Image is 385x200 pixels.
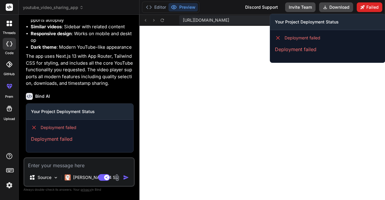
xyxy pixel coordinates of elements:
strong: Dark theme [31,44,57,50]
span: privacy [81,188,91,191]
span: Deployment failed [41,125,76,131]
button: Invite Team [285,2,316,12]
p: The app uses Next.js 13 with App Router, Tailwind CSS for styling, and includes all the core YouT... [26,53,134,87]
strong: Similar videos [31,24,62,29]
p: Deployment failed [31,135,128,143]
h3: Your Project Deployment Status [31,109,128,115]
p: Deployment failed [275,46,380,53]
li: : Modern YouTube-like appearance [31,44,134,51]
button: Failed [357,2,382,12]
img: Pick Models [53,175,58,180]
div: Discord Support [242,2,282,12]
span: Deployment failed [285,35,320,41]
img: attachment [114,174,121,181]
p: Always double-check its answers. Your in Bind [23,187,135,192]
button: Editor [143,3,168,11]
button: Preview [168,3,198,11]
label: Upload [4,116,15,122]
iframe: Preview [140,26,385,200]
label: GitHub [4,72,15,77]
img: Claude 4 Sonnet [65,174,71,180]
label: prem [5,94,13,99]
p: [PERSON_NAME] 4 S.. [73,174,118,180]
label: code [5,51,14,56]
h3: Your Project Deployment Status [275,19,380,25]
li: : Works on mobile and desktop [31,30,134,44]
img: icon [123,174,129,180]
h6: Bind AI [35,93,50,99]
li: : Sidebar with related content [31,23,134,30]
img: settings [4,180,14,190]
span: [URL][DOMAIN_NAME] [183,17,229,23]
strong: Responsive design [31,31,72,36]
label: threads [3,30,16,35]
button: Download [319,2,353,12]
span: youtube_video_sharing_app [23,5,84,11]
p: Source [38,174,51,180]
